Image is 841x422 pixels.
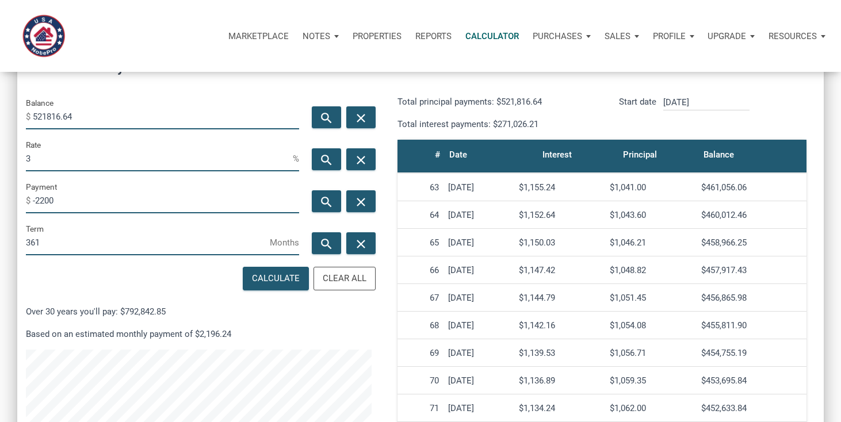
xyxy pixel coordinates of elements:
[26,191,33,210] span: $
[354,194,368,209] i: close
[26,96,53,110] label: Balance
[458,19,526,53] a: Calculator
[448,265,510,275] div: [DATE]
[323,272,366,285] div: Clear All
[397,95,594,109] p: Total principal payments: $521,816.64
[448,293,510,303] div: [DATE]
[221,19,296,53] button: Marketplace
[402,265,439,275] div: 66
[354,236,368,251] i: close
[320,110,334,125] i: search
[646,19,701,53] button: Profile
[296,19,346,53] button: Notes
[354,152,368,167] i: close
[26,327,372,341] p: Based on an estimated monthly payment of $2,196.24
[402,237,439,248] div: 65
[701,403,802,413] div: $452,633.84
[448,210,510,220] div: [DATE]
[312,106,341,128] button: search
[346,19,408,53] a: Properties
[402,375,439,386] div: 70
[26,145,293,171] input: Rate
[762,19,832,53] button: Resources
[312,190,341,212] button: search
[533,31,582,41] p: Purchases
[252,272,300,285] div: Calculate
[465,31,519,41] p: Calculator
[519,237,601,248] div: $1,150.03
[435,147,440,163] div: #
[320,194,334,209] i: search
[610,265,692,275] div: $1,048.82
[346,190,376,212] button: close
[26,180,57,194] label: Payment
[519,348,601,358] div: $1,139.53
[17,10,70,62] img: NoteUnlimited
[519,210,601,220] div: $1,152.64
[346,106,376,128] button: close
[704,147,734,163] div: Balance
[303,31,330,41] p: Notes
[402,182,439,193] div: 63
[526,19,598,53] button: Purchases
[402,293,439,303] div: 67
[701,19,762,53] button: Upgrade
[26,222,44,236] label: Term
[610,375,692,386] div: $1,059.35
[415,31,452,41] p: Reports
[448,375,510,386] div: [DATE]
[708,31,746,41] p: Upgrade
[448,320,510,331] div: [DATE]
[610,348,692,358] div: $1,056.71
[26,305,372,319] p: Over 30 years you'll pay: $792,842.85
[26,229,270,255] input: Term
[448,348,510,358] div: [DATE]
[314,267,376,290] button: Clear All
[519,182,601,193] div: $1,155.24
[769,31,817,41] p: Resources
[701,210,802,220] div: $460,012.46
[320,152,334,167] i: search
[408,19,458,53] button: Reports
[448,182,510,193] div: [DATE]
[619,95,656,131] p: Start date
[26,108,33,126] span: $
[610,210,692,220] div: $1,043.60
[402,320,439,331] div: 68
[448,403,510,413] div: [DATE]
[623,147,657,163] div: Principal
[701,182,802,193] div: $461,056.06
[312,232,341,254] button: search
[33,103,299,129] input: Balance
[449,147,467,163] div: Date
[519,403,601,413] div: $1,134.24
[33,187,299,213] input: Payment
[701,375,802,386] div: $453,695.84
[397,117,594,131] p: Total interest payments: $271,026.21
[402,348,439,358] div: 69
[228,31,289,41] p: Marketplace
[26,138,41,152] label: Rate
[354,110,368,125] i: close
[701,320,802,331] div: $455,811.90
[542,147,572,163] div: Interest
[402,403,439,413] div: 71
[519,265,601,275] div: $1,147.42
[701,293,802,303] div: $456,865.98
[610,182,692,193] div: $1,041.00
[610,293,692,303] div: $1,051.45
[402,210,439,220] div: 64
[610,237,692,248] div: $1,046.21
[270,233,299,252] span: Months
[610,320,692,331] div: $1,054.08
[243,267,309,290] button: Calculate
[610,403,692,413] div: $1,062.00
[448,237,510,248] div: [DATE]
[701,237,802,248] div: $458,966.25
[598,19,646,53] button: Sales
